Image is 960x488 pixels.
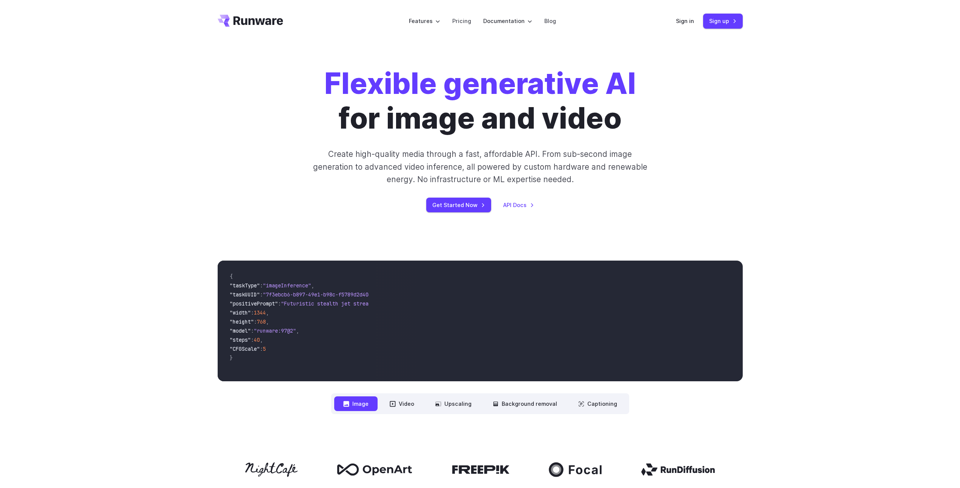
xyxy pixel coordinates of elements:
label: Documentation [483,17,532,25]
button: Image [334,396,378,411]
h1: for image and video [324,66,636,136]
a: Blog [544,17,556,25]
span: "CFGScale" [230,345,260,352]
span: : [260,282,263,289]
strong: Flexible generative AI [324,66,636,101]
span: : [260,345,263,352]
span: } [230,354,233,361]
span: , [296,327,299,334]
span: : [254,318,257,325]
span: "width" [230,309,251,316]
a: Sign up [703,14,743,28]
span: : [251,336,254,343]
button: Upscaling [426,396,481,411]
span: "taskUUID" [230,291,260,298]
span: : [251,327,254,334]
span: "imageInference" [263,282,311,289]
span: , [260,336,263,343]
a: Get Started Now [426,198,491,212]
span: , [266,309,269,316]
button: Background removal [484,396,566,411]
span: : [278,300,281,307]
span: 40 [254,336,260,343]
span: "model" [230,327,251,334]
span: "positivePrompt" [230,300,278,307]
span: , [266,318,269,325]
a: Pricing [452,17,471,25]
span: , [311,282,314,289]
label: Features [409,17,440,25]
a: API Docs [503,201,534,209]
span: { [230,273,233,280]
span: "Futuristic stealth jet streaking through a neon-lit cityscape with glowing purple exhaust" [281,300,556,307]
a: Go to / [218,15,283,27]
span: "taskType" [230,282,260,289]
button: Video [381,396,423,411]
p: Create high-quality media through a fast, affordable API. From sub-second image generation to adv... [312,148,648,186]
span: "7f3ebcb6-b897-49e1-b98c-f5789d2d40d7" [263,291,378,298]
a: Sign in [676,17,694,25]
span: : [260,291,263,298]
button: Captioning [569,396,626,411]
span: 768 [257,318,266,325]
span: "steps" [230,336,251,343]
span: 1344 [254,309,266,316]
span: "height" [230,318,254,325]
span: 5 [263,345,266,352]
span: : [251,309,254,316]
span: "runware:97@2" [254,327,296,334]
